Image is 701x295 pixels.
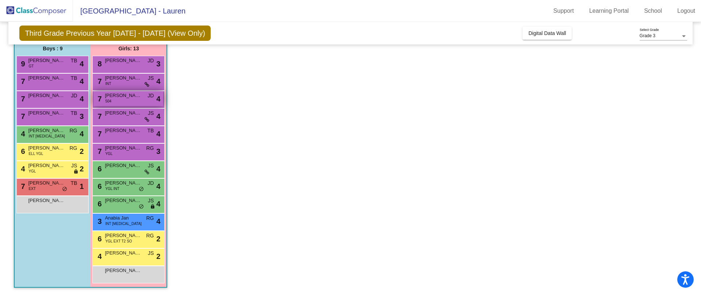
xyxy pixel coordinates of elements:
a: Support [548,5,580,17]
span: [PERSON_NAME] [105,109,141,117]
span: 4 [96,252,101,260]
span: 8 [96,60,101,68]
span: Digital Data Wall [528,30,566,36]
span: INT [MEDICAL_DATA] [105,221,141,226]
span: 2 [156,233,160,244]
span: [PERSON_NAME] [105,249,141,257]
span: do_not_disturb_alt [62,186,67,192]
span: YGL EXT T2 SO [105,238,132,244]
span: [PERSON_NAME] [105,74,141,82]
span: 2 [80,163,84,174]
span: RG [69,144,77,152]
span: 4 [80,76,84,87]
span: 2 [80,146,84,157]
span: TB [71,109,77,117]
span: 4 [156,76,160,87]
span: TB [71,179,77,187]
span: JS [148,109,154,117]
span: TB [71,57,77,65]
button: Digital Data Wall [522,27,572,40]
span: 6 [96,200,101,208]
span: 3 [80,111,84,122]
span: [PERSON_NAME] [105,92,141,99]
div: Boys : 9 [15,41,91,56]
span: 4 [19,165,25,173]
span: Anabia Jan [105,214,141,222]
span: [PERSON_NAME] [28,127,65,134]
span: 6 [96,235,101,243]
span: [PERSON_NAME] [28,57,65,64]
span: [GEOGRAPHIC_DATA] - Lauren [73,5,185,17]
span: do_not_disturb_alt [139,186,144,192]
span: lock [150,204,155,210]
span: YGL INT [105,186,119,191]
span: INT [105,81,111,86]
span: 7 [19,182,25,190]
span: 4 [156,111,160,122]
span: 2 [156,251,160,262]
span: lock [73,169,78,175]
span: EXT [28,186,35,191]
span: [PERSON_NAME] [105,179,141,187]
span: 7 [19,77,25,85]
span: [PERSON_NAME] [28,144,65,152]
a: Learning Portal [583,5,635,17]
span: [PERSON_NAME] [28,74,65,82]
span: [PERSON_NAME] [105,127,141,134]
span: [PERSON_NAME] [28,92,65,99]
span: JS [148,162,154,170]
span: JD [148,92,154,100]
span: [PERSON_NAME] [105,57,141,64]
span: 4 [156,181,160,192]
span: JD [148,179,154,187]
span: 6 [96,182,101,190]
span: RG [69,127,77,135]
span: 4 [80,93,84,104]
span: 4 [156,163,160,174]
span: 7 [96,77,101,85]
span: [PERSON_NAME] [28,197,65,204]
span: Third Grade Previous Year [DATE] - [DATE] (View Only) [19,26,211,41]
div: Girls: 13 [91,41,166,56]
span: JS [71,162,77,170]
span: 3 [156,146,160,157]
span: 4 [156,93,160,104]
span: RG [146,232,154,240]
span: [PERSON_NAME] [28,179,65,187]
span: [PERSON_NAME] [105,232,141,239]
span: TB [148,127,154,135]
span: GT [28,63,34,69]
span: INT [MEDICAL_DATA] [28,133,65,139]
span: 4 [80,128,84,139]
span: 3 [156,58,160,69]
span: 3 [96,217,101,225]
span: 7 [19,95,25,103]
span: 6 [96,165,101,173]
span: [PERSON_NAME] [28,109,65,117]
span: 4 [80,58,84,69]
span: 7 [96,112,101,120]
span: [PERSON_NAME] [105,197,141,204]
span: JS [148,197,154,205]
span: 7 [96,95,101,103]
span: 4 [156,128,160,139]
span: 4 [19,130,25,138]
span: [PERSON_NAME] [PERSON_NAME] [105,267,141,274]
span: YGL [105,151,112,156]
span: Grade 3 [640,33,655,38]
span: do_not_disturb_alt [139,204,144,210]
span: 4 [156,216,160,227]
span: YGL [28,168,36,174]
span: TB [71,74,77,82]
span: 7 [96,130,101,138]
span: RG [146,214,154,222]
span: [PERSON_NAME] [105,162,141,169]
span: 4 [156,198,160,209]
span: 7 [96,147,101,155]
span: [PERSON_NAME] [28,162,65,169]
span: 6 [19,147,25,155]
span: [PERSON_NAME] [105,144,141,152]
span: JD [71,92,77,100]
a: Logout [671,5,701,17]
span: 9 [19,60,25,68]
